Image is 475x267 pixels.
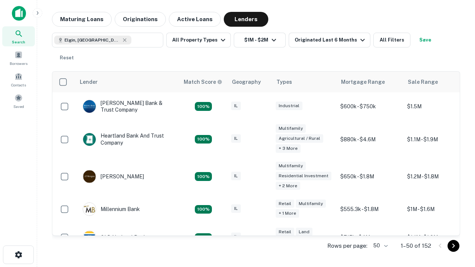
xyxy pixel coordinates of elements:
[2,69,35,89] a: Contacts
[403,223,470,251] td: $1.1M - $1.9M
[231,233,241,241] div: IL
[83,132,172,146] div: Heartland Bank And Trust Company
[289,33,370,47] button: Originated Last 6 Months
[83,133,96,146] img: picture
[2,48,35,68] a: Borrowers
[12,6,26,21] img: capitalize-icon.png
[184,78,221,86] h6: Match Score
[234,33,286,47] button: $1M - $2M
[12,39,25,45] span: Search
[413,33,437,47] button: Save your search to get updates of matches that match your search criteria.
[231,134,241,143] div: IL
[403,158,470,195] td: $1.2M - $1.8M
[276,200,294,208] div: Retail
[337,72,403,92] th: Mortgage Range
[65,37,120,43] span: Elgin, [GEOGRAPHIC_DATA], [GEOGRAPHIC_DATA]
[231,102,241,110] div: IL
[272,72,337,92] th: Types
[83,231,96,244] img: picture
[231,204,241,213] div: IL
[276,228,294,236] div: Retail
[83,100,172,113] div: [PERSON_NAME] Bank & Trust Company
[403,72,470,92] th: Sale Range
[224,12,268,27] button: Lenders
[401,241,431,250] p: 1–50 of 152
[83,202,140,216] div: Millennium Bank
[195,233,212,242] div: Matching Properties: 22, hasApolloMatch: undefined
[195,205,212,214] div: Matching Properties: 16, hasApolloMatch: undefined
[337,223,403,251] td: $715k - $4M
[232,78,261,86] div: Geography
[408,78,438,86] div: Sale Range
[403,195,470,223] td: $1M - $1.6M
[83,231,147,244] div: OLD National Bank
[2,26,35,46] a: Search
[337,121,403,158] td: $880k - $4.6M
[276,102,302,110] div: Industrial
[179,72,227,92] th: Capitalize uses an advanced AI algorithm to match your search with the best lender. The match sco...
[327,241,367,250] p: Rows per page:
[276,144,301,153] div: + 3 more
[115,12,166,27] button: Originations
[403,92,470,121] td: $1.5M
[337,195,403,223] td: $555.3k - $1.8M
[276,124,306,133] div: Multifamily
[83,170,96,183] img: picture
[80,78,98,86] div: Lender
[373,33,410,47] button: All Filters
[184,78,222,86] div: Capitalize uses an advanced AI algorithm to match your search with the best lender. The match sco...
[195,172,212,181] div: Matching Properties: 24, hasApolloMatch: undefined
[295,36,367,44] div: Originated Last 6 Months
[370,240,389,251] div: 50
[448,240,459,252] button: Go to next page
[13,103,24,109] span: Saved
[296,228,312,236] div: Land
[10,60,27,66] span: Borrowers
[276,78,292,86] div: Types
[2,91,35,111] a: Saved
[83,203,96,215] img: picture
[403,121,470,158] td: $1.1M - $1.9M
[341,78,385,86] div: Mortgage Range
[276,209,299,218] div: + 1 more
[83,170,144,183] div: [PERSON_NAME]
[276,162,306,170] div: Multifamily
[166,33,231,47] button: All Property Types
[52,12,112,27] button: Maturing Loans
[231,172,241,180] div: IL
[276,134,323,143] div: Agricultural / Rural
[55,50,79,65] button: Reset
[169,12,221,27] button: Active Loans
[83,100,96,113] img: picture
[195,135,212,144] div: Matching Properties: 19, hasApolloMatch: undefined
[296,200,326,208] div: Multifamily
[75,72,179,92] th: Lender
[11,82,26,88] span: Contacts
[276,172,331,180] div: Residential Investment
[438,184,475,220] iframe: Chat Widget
[337,158,403,195] td: $650k - $1.8M
[337,92,403,121] td: $600k - $750k
[276,182,300,190] div: + 2 more
[227,72,272,92] th: Geography
[195,102,212,111] div: Matching Properties: 28, hasApolloMatch: undefined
